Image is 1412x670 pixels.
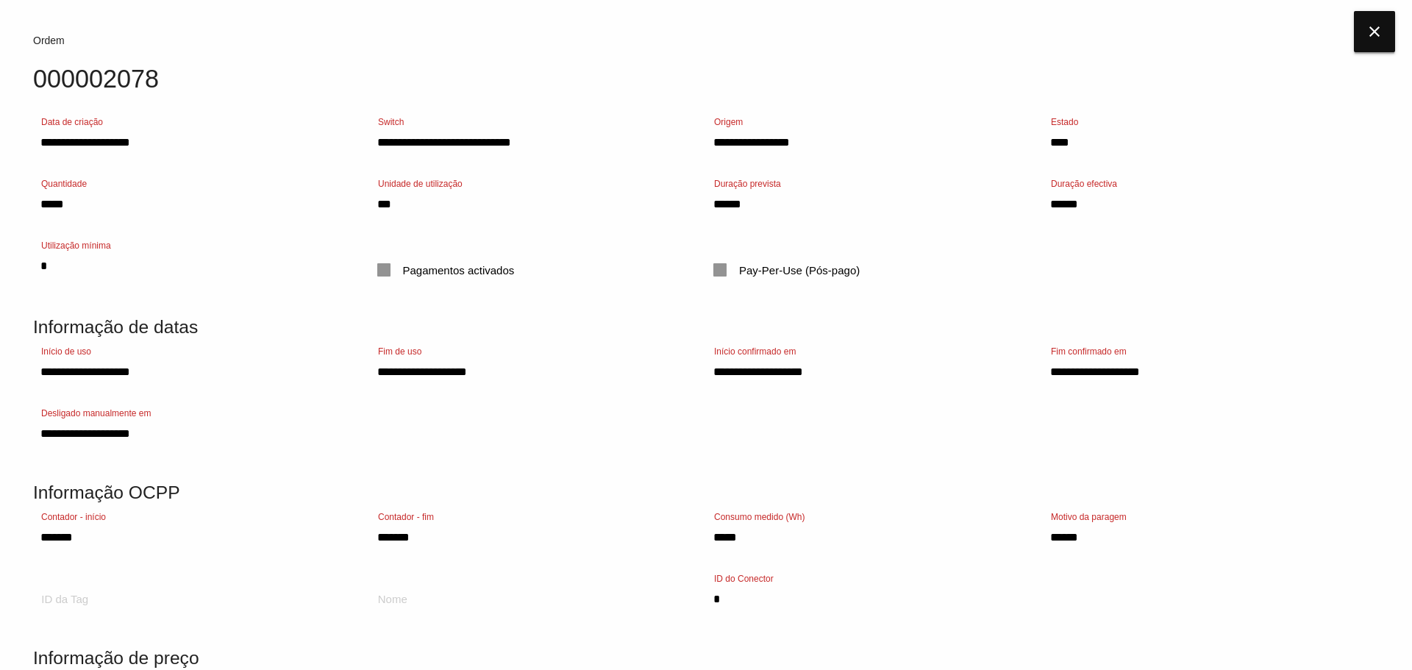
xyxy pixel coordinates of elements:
[1354,11,1395,52] i: close
[378,177,463,190] label: Unidade de utilização
[33,317,1379,337] h5: Informação de datas
[714,177,781,190] label: Duração prevista
[33,482,1379,502] h5: Informação OCPP
[714,115,743,129] label: Origem
[1051,345,1127,358] label: Fim confirmado em
[378,115,404,129] label: Switch
[41,510,106,524] label: Contador - início
[714,510,805,524] label: Consumo medido (Wh)
[1051,115,1078,129] label: Estado
[1051,177,1117,190] label: Duração efectiva
[41,177,87,190] label: Quantidade
[377,261,515,279] span: Pagamentos activados
[713,261,860,279] span: Pay-Per-Use (Pós-pago)
[378,591,407,608] label: Nome
[714,572,774,585] label: ID do Conector
[33,648,1379,668] h5: Informação de preço
[41,239,111,252] label: Utilização mínima
[714,345,796,358] label: Início confirmado em
[33,65,1379,93] h4: 000002078
[378,510,434,524] label: Contador - fim
[41,345,91,358] label: Início de uso
[33,33,1379,49] div: Ordem
[41,407,151,420] label: Desligado manualmente em
[41,115,103,129] label: Data de criação
[378,345,421,358] label: Fim de uso
[1051,510,1127,524] label: Motivo da paragem
[41,591,88,608] label: ID da Tag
